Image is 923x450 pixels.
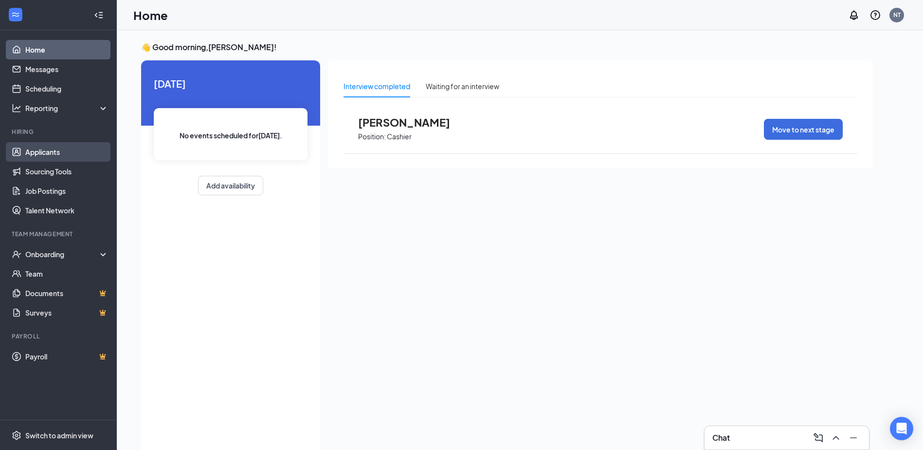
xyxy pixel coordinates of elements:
svg: Collapse [94,10,104,20]
a: Team [25,264,109,283]
svg: Analysis [12,103,21,113]
button: ChevronUp [828,430,844,446]
a: Applicants [25,142,109,162]
svg: Notifications [848,9,860,21]
div: Open Intercom Messenger [890,417,913,440]
svg: ChevronUp [830,432,842,444]
svg: UserCheck [12,249,21,259]
a: Job Postings [25,181,109,201]
div: Onboarding [25,249,100,259]
a: PayrollCrown [25,347,109,366]
button: ComposeMessage [811,430,826,446]
a: SurveysCrown [25,303,109,322]
a: Home [25,40,109,59]
a: Talent Network [25,201,109,220]
svg: ComposeMessage [813,432,824,444]
div: Switch to admin view [25,431,93,440]
p: Position: [358,132,386,141]
svg: WorkstreamLogo [11,10,20,19]
h1: Home [133,7,168,23]
p: Cashier [387,132,412,141]
div: NT [893,11,901,19]
div: Payroll [12,332,107,340]
span: [PERSON_NAME] [358,116,465,129]
h3: Chat [712,432,730,443]
div: Interview completed [344,81,410,92]
div: Reporting [25,103,109,113]
svg: QuestionInfo [869,9,881,21]
h3: 👋 Good morning, [PERSON_NAME] ! [141,42,873,53]
button: Minimize [846,430,861,446]
a: Scheduling [25,79,109,98]
span: [DATE] [154,76,308,91]
a: Messages [25,59,109,79]
svg: Settings [12,431,21,440]
a: Sourcing Tools [25,162,109,181]
div: Team Management [12,230,107,238]
svg: Minimize [848,432,859,444]
button: Add availability [198,176,263,195]
button: Move to next stage [764,119,843,140]
a: DocumentsCrown [25,283,109,303]
div: Hiring [12,128,107,136]
span: No events scheduled for [DATE] . [180,130,282,141]
div: Waiting for an interview [426,81,499,92]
